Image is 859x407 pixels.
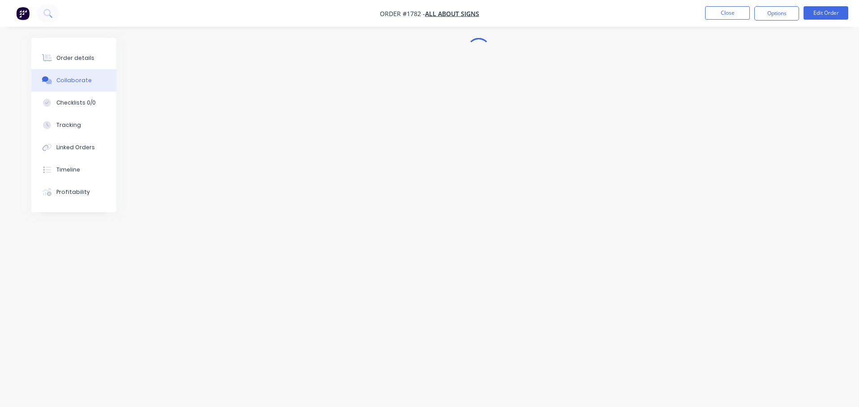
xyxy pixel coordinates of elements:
div: Linked Orders [56,143,95,151]
div: Order details [56,54,94,62]
span: Order #1782 - [380,9,425,18]
div: Collaborate [56,76,92,84]
button: Close [705,6,750,20]
img: Factory [16,7,30,20]
button: Order details [31,47,116,69]
button: Edit Order [804,6,848,20]
div: Checklists 0/0 [56,99,96,107]
button: Timeline [31,159,116,181]
a: All About Signs [425,9,479,18]
button: Profitability [31,181,116,203]
button: Linked Orders [31,136,116,159]
div: Tracking [56,121,81,129]
div: Profitability [56,188,90,196]
div: Timeline [56,166,80,174]
button: Checklists 0/0 [31,92,116,114]
button: Tracking [31,114,116,136]
button: Collaborate [31,69,116,92]
button: Options [754,6,799,21]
